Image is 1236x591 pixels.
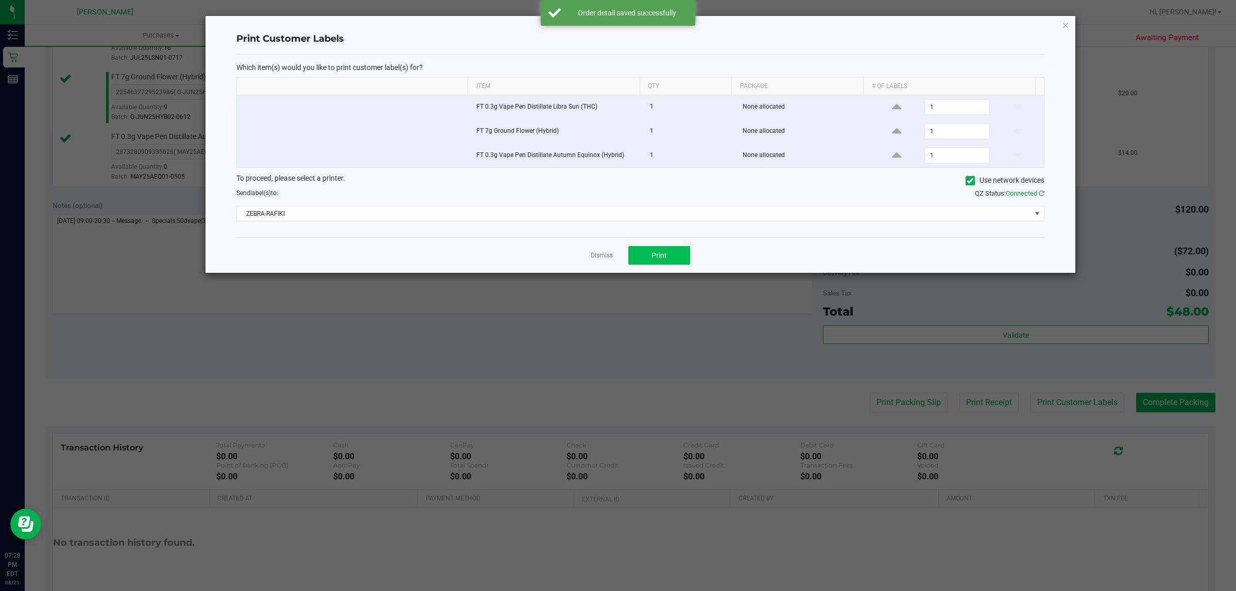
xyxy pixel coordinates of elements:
iframe: Resource center [10,509,41,540]
td: 1 [644,95,737,119]
td: None allocated [736,119,870,144]
div: Order detail saved successfully [566,8,688,18]
td: FT 0.3g Vape Pen Distillate Libra Sun (THC) [470,95,644,119]
div: To proceed, please select a printer. [229,173,1052,188]
td: None allocated [736,144,870,167]
td: FT 7g Ground Flower (Hybrid) [470,119,644,144]
a: Dismiss [591,251,613,260]
th: Item [468,78,640,95]
td: 1 [644,119,737,144]
button: Print [628,246,690,265]
label: Use network devices [966,175,1044,186]
h4: Print Customer Labels [236,32,1044,46]
th: Package [731,78,863,95]
span: Connected [1006,189,1037,197]
td: FT 0.3g Vape Pen Distillate Autumn Equinox (Hybrid) [470,144,644,167]
span: ZEBRA-RAFIKI [237,206,1031,221]
p: Which item(s) would you like to print customer label(s) for? [236,63,1044,72]
span: label(s) [250,189,271,197]
td: None allocated [736,95,870,119]
span: Send to: [236,189,278,197]
span: Print [651,251,667,259]
th: # of labels [863,78,1035,95]
span: QZ Status: [975,189,1044,197]
td: 1 [644,144,737,167]
th: Qty [640,78,732,95]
